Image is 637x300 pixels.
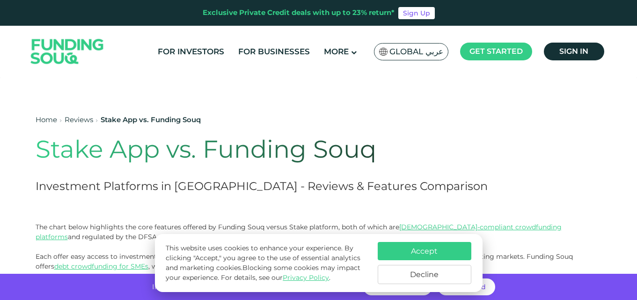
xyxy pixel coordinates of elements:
[36,115,57,124] a: Home
[283,273,329,282] a: Privacy Policy
[389,46,443,57] span: Global عربي
[378,242,471,260] button: Accept
[54,262,148,271] a: debt crowdfunding for SMEs
[155,44,227,59] a: For Investors
[101,115,201,125] div: Stake App vs. Funding Souq
[559,47,588,56] span: Sign in
[36,135,489,164] h1: Stake App vs. Funding Souq
[166,243,368,283] p: This website uses cookies to enhance your experience. By clicking "Accept," you agree to the use ...
[378,265,471,284] button: Decline
[36,178,489,194] h2: Investment Platforms in [GEOGRAPHIC_DATA] - Reviews & Features Comparison
[324,47,349,56] span: More
[166,263,360,282] span: Blocking some cookies may impact your experience.
[398,7,435,19] a: Sign Up
[152,282,329,291] span: Invest with no hidden fees and get returns of up to
[221,273,330,282] span: For details, see our .
[469,47,523,56] span: Get started
[203,7,395,18] div: Exclusive Private Credit deals with up to 23% return*
[65,115,93,124] a: Reviews
[379,48,388,56] img: SA Flag
[544,43,604,60] a: Sign in
[22,28,113,75] img: Logo
[36,222,602,271] p: The chart below highlights the core features offered by Funding Souq versus Stake platform, both ...
[236,44,312,59] a: For Businesses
